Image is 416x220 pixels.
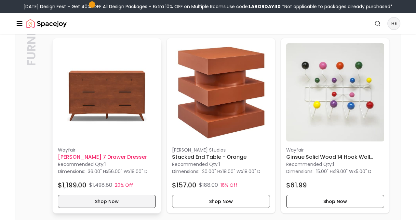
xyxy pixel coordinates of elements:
p: $188.00 [199,181,218,189]
p: $1,498.80 [89,181,112,189]
span: 56.00" W [108,168,128,175]
p: Recommended Qty: 1 [58,161,156,168]
p: Wayfair [58,147,156,153]
p: Recommended Qty: 1 [286,161,384,168]
button: HE [387,17,400,30]
b: LABORDAY40 [249,3,281,10]
span: *Not applicable to packages already purchased* [281,3,393,10]
h6: Ginsue Solid Wood 14 Hook Wall Mounted [286,153,384,161]
h6: Stacked End Table - Orange [172,153,270,161]
p: Recommended Qty: 1 [172,161,270,168]
div: Ginsue Solid Wood 14 Hook Wall Mounted [281,38,390,213]
p: Dimensions: [286,168,314,175]
span: 20.00" H [202,168,220,175]
span: Use code: [227,3,281,10]
button: Shop Now [172,195,270,208]
button: Shop Now [58,195,156,208]
p: 16% Off [221,182,237,188]
nav: Global [16,13,400,34]
div: [DATE] Design Fest – Get 40% OFF All Design Packages + Extra 10% OFF on Multiple Rooms. [23,3,393,10]
p: x x [316,168,371,175]
p: Wayfair [286,147,384,153]
a: Ginsue Solid Wood 14 Hook Wall Mounted imageWayfairGinsue Solid Wood 14 Hook Wall MountedRecommen... [281,38,390,213]
img: Ginsue Solid Wood 14 Hook Wall Mounted image [286,43,384,141]
span: 15.00" H [316,168,333,175]
img: Stacked End Table - Orange image [172,43,270,141]
span: 5.00" D [356,168,371,175]
a: Stacked End Table - Orange image[PERSON_NAME] StudiosStacked End Table - OrangeRecommended Qty:1D... [167,38,275,213]
span: HE [388,18,400,29]
div: Stacked End Table - Orange [167,38,275,213]
a: Spacejoy [26,17,67,30]
img: Spacejoy Logo [26,17,67,30]
button: Shop Now [286,195,384,208]
span: 18.00" W [222,168,241,175]
span: 19.00" W [335,168,354,175]
p: 20% Off [115,182,133,188]
span: 18.00" D [243,168,261,175]
p: x x [88,168,148,175]
p: x x [202,168,261,175]
p: Dimensions: [58,168,85,175]
img: Williams 7 Drawer Dresser image [58,43,156,141]
p: [PERSON_NAME] Studios [172,147,270,153]
h4: $61.99 [286,181,307,190]
span: 36.00" H [88,168,106,175]
div: Williams 7 Drawer Dresser [52,38,161,213]
p: Dimensions: [172,168,199,175]
h4: $157.00 [172,181,196,190]
span: 19.00" D [130,168,148,175]
h4: $1,199.00 [58,181,87,190]
a: Williams 7 Drawer Dresser imageWayfair[PERSON_NAME] 7 Drawer DresserRecommended Qty:1Dimensions:3... [52,38,161,213]
h6: [PERSON_NAME] 7 Drawer Dresser [58,153,156,161]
